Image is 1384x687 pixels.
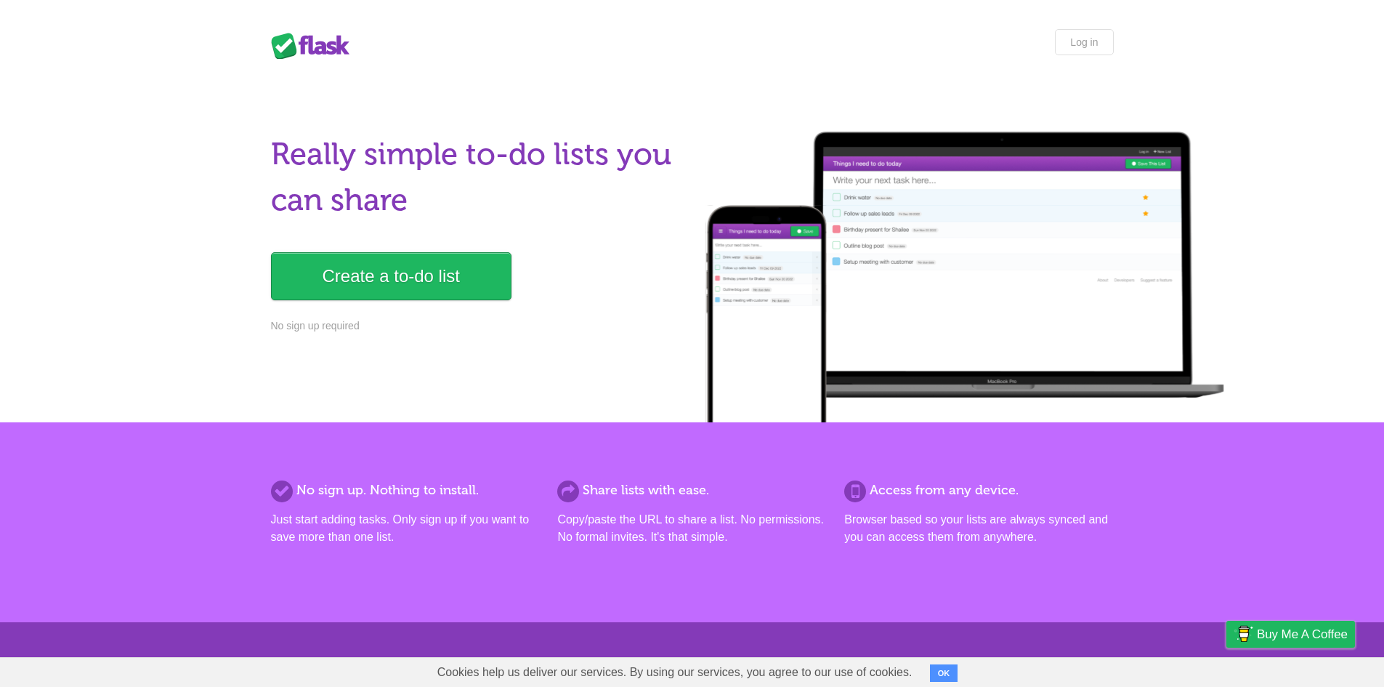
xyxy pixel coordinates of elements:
[271,132,684,223] h1: Really simple to-do lists you can share
[1055,29,1113,55] a: Log in
[271,33,358,59] div: Flask Lists
[1226,621,1355,648] a: Buy me a coffee
[1234,622,1253,646] img: Buy me a coffee
[844,511,1113,546] p: Browser based so your lists are always synced and you can access them from anywhere.
[844,481,1113,500] h2: Access from any device.
[423,658,927,687] span: Cookies help us deliver our services. By using our services, you agree to our use of cookies.
[271,481,540,500] h2: No sign up. Nothing to install.
[930,664,958,682] button: OK
[271,318,684,334] p: No sign up required
[557,511,826,546] p: Copy/paste the URL to share a list. No permissions. No formal invites. It's that simple.
[557,481,826,500] h2: Share lists with ease.
[271,511,540,546] p: Just start adding tasks. Only sign up if you want to save more than one list.
[271,252,511,300] a: Create a to-do list
[1257,622,1348,647] span: Buy me a coffee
